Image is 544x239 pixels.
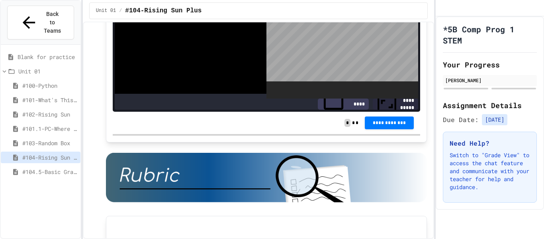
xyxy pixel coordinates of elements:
[443,24,537,46] h1: *5B Comp Prog 1 STEM
[22,110,77,119] span: #102-Rising Sun
[18,53,77,61] span: Blank for practice
[22,168,77,176] span: #104.5-Basic Graphics Review
[443,59,537,70] h2: Your Progress
[450,151,530,191] p: Switch to "Grade View" to access the chat feature and communicate with your teacher for help and ...
[445,77,534,84] div: [PERSON_NAME]
[22,153,77,162] span: #104-Rising Sun Plus
[482,114,507,125] span: [DATE]
[22,139,77,147] span: #103-Random Box
[443,100,537,111] h2: Assignment Details
[7,6,74,40] button: Back to Teams
[443,115,479,124] span: Due Date:
[119,8,122,14] span: /
[22,96,77,104] span: #101-What's This ??
[22,81,77,90] span: #100-Python
[22,124,77,133] span: #101.1-PC-Where am I?
[125,6,202,16] span: #104-Rising Sun Plus
[18,67,77,75] span: Unit 01
[43,10,62,35] span: Back to Teams
[96,8,116,14] span: Unit 01
[450,138,530,148] h3: Need Help?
